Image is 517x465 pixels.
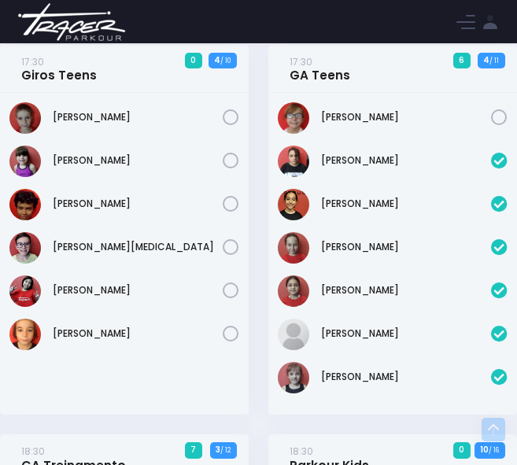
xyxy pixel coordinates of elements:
img: Maria Eduarda Bianchi Moela [278,319,309,350]
small: / 10 [220,56,231,65]
strong: 10 [480,444,489,456]
a: [PERSON_NAME] [321,110,491,124]
strong: 3 [216,444,220,456]
img: Isabela Fantan Nicoleti [9,146,41,177]
img: Lorena mie sato ayres [9,275,41,307]
a: [PERSON_NAME] [321,240,491,254]
span: 7 [185,442,202,458]
a: 17:30Giros Teens [21,54,97,83]
a: [PERSON_NAME][MEDICAL_DATA] [53,240,223,254]
a: [PERSON_NAME] [53,110,223,124]
img: Gabrielle Pelati Pereyra [278,275,309,307]
img: Gustavo Neves Abi Jaudi [9,102,41,134]
a: [PERSON_NAME] [53,327,223,341]
small: / 16 [489,445,499,455]
small: 18:30 [21,445,45,458]
img: João Pedro Oliveira de Meneses [9,189,41,220]
a: [PERSON_NAME] [321,197,491,211]
img: Beatriz Lagazzi Penteado [278,189,309,220]
a: [PERSON_NAME] [53,153,223,168]
a: [PERSON_NAME] [321,370,491,384]
img: Catarina Camara Bona [278,232,309,264]
img: Rafaelle Pelati Pereyra [278,362,309,393]
a: [PERSON_NAME] [53,283,223,297]
strong: 4 [214,54,220,66]
a: [PERSON_NAME] [321,283,491,297]
small: 17:30 [21,55,44,68]
small: / 11 [489,56,499,65]
a: 17:30GA Teens [290,54,350,83]
span: 0 [185,53,202,68]
img: Ana Clara Martins Silva [278,146,309,177]
small: 17:30 [290,55,312,68]
span: 6 [453,53,471,68]
strong: 4 [483,54,489,66]
small: 18:30 [290,445,313,458]
a: [PERSON_NAME] [53,197,223,211]
img: João Vitor Fontan Nicoleti [9,232,41,264]
small: / 12 [220,445,231,455]
a: [PERSON_NAME] [321,327,491,341]
img: AMANDA OLINDA SILVESTRE DE PAIVA [278,102,309,134]
img: Miguel Yanai Araujo [9,319,41,350]
span: 0 [453,442,471,458]
a: [PERSON_NAME] [321,153,491,168]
